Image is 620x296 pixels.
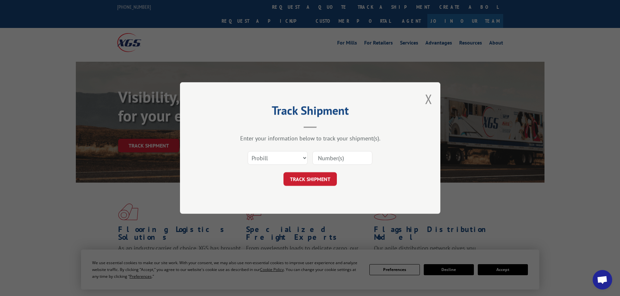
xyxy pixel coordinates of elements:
button: Close modal [425,90,432,108]
div: Enter your information below to track your shipment(s). [213,135,408,142]
div: Open chat [593,270,612,290]
button: TRACK SHIPMENT [283,172,337,186]
input: Number(s) [312,151,372,165]
h2: Track Shipment [213,106,408,118]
